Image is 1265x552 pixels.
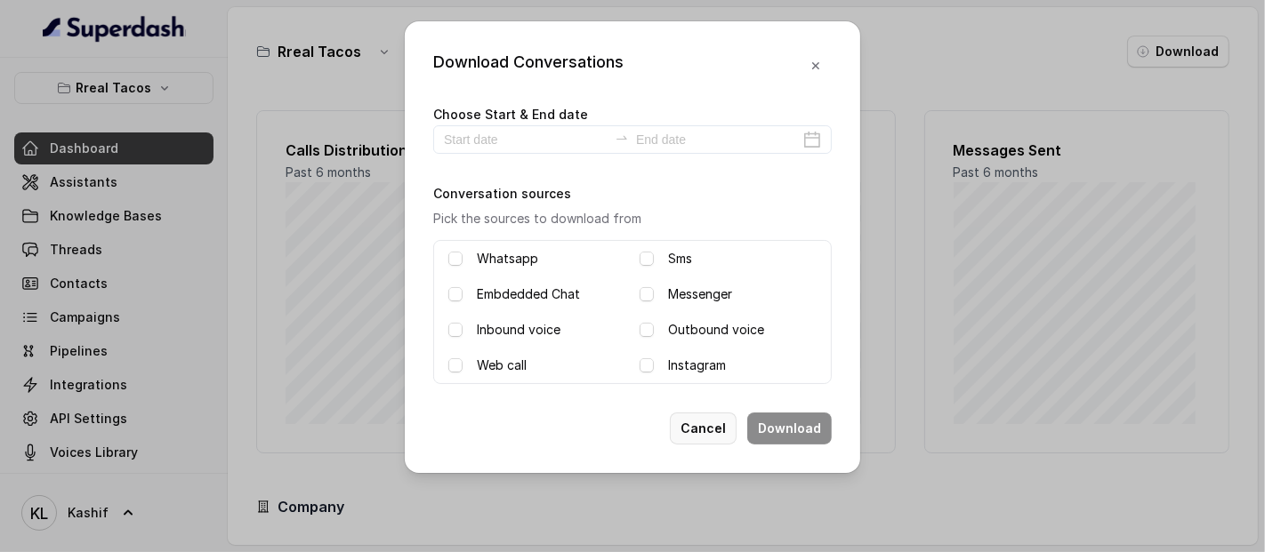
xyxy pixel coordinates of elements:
[636,130,800,149] input: End date
[433,186,571,201] label: Conversation sources
[444,130,608,149] input: Start date
[670,412,737,444] button: Cancel
[433,208,832,229] p: Pick the sources to download from
[668,355,726,376] label: Instagram
[477,248,538,269] label: Whatsapp
[477,284,580,305] label: Embdedded Chat
[433,107,588,122] label: Choose Start & End date
[615,131,629,145] span: to
[615,131,629,145] span: swap-right
[668,284,732,305] label: Messenger
[668,248,692,269] label: Sms
[477,355,527,376] label: Web call
[477,319,560,340] label: Inbound voice
[433,50,624,82] div: Download Conversations
[668,319,764,340] label: Outbound voice
[747,412,832,444] button: Download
